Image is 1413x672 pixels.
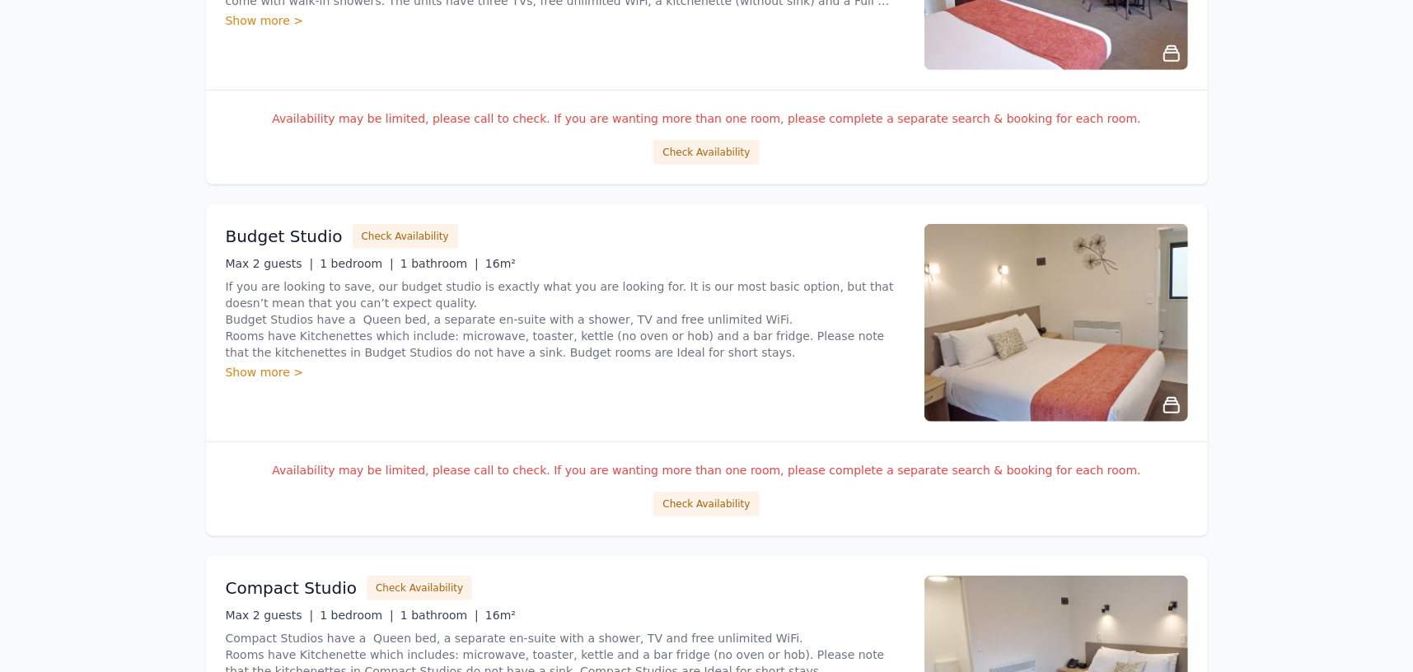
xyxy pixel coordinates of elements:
[367,576,472,600] button: Check Availability
[320,609,394,622] span: 1 bedroom |
[226,225,343,248] h3: Budget Studio
[653,140,759,165] button: Check Availability
[353,224,458,249] button: Check Availability
[485,609,516,622] span: 16m²
[485,257,516,270] span: 16m²
[400,609,479,622] span: 1 bathroom |
[226,576,358,600] h3: Compact Studio
[400,257,479,270] span: 1 bathroom |
[226,110,1188,127] p: Availability may be limited, please call to check. If you are wanting more than one room, please ...
[320,257,394,270] span: 1 bedroom |
[226,278,905,361] p: If you are looking to save, our budget studio is exactly what you are looking for. It is our most...
[226,462,1188,478] p: Availability may be limited, please call to check. If you are wanting more than one room, please ...
[226,364,905,380] div: Show more >
[226,12,905,29] div: Show more >
[226,257,314,270] span: Max 2 guests |
[653,492,759,516] button: Check Availability
[226,609,314,622] span: Max 2 guests |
